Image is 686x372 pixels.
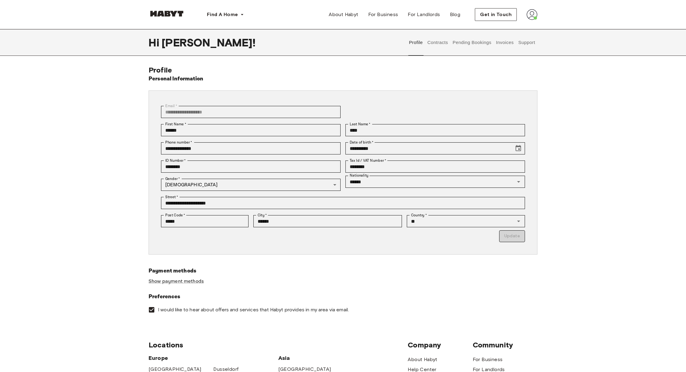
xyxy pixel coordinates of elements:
[514,178,523,186] button: Open
[165,212,185,218] label: Post Code
[278,354,343,362] span: Asia
[350,121,371,127] label: Last Name
[475,8,517,21] button: Get in Touch
[408,29,424,56] button: Profile
[427,29,449,56] button: Contracts
[407,29,537,56] div: user profile tabs
[149,293,537,301] h6: Preferences
[149,267,537,275] h6: Payment methods
[408,11,440,18] span: For Landlords
[149,75,204,83] h6: Personal Information
[517,29,536,56] button: Support
[473,356,503,363] a: For Business
[452,29,492,56] button: Pending Bookings
[165,194,178,200] label: Street
[514,217,523,225] button: Open
[165,121,186,127] label: First Name
[258,212,267,218] label: City
[445,8,465,21] a: Blog
[165,176,180,181] label: Gender
[161,106,341,118] div: You can't change your email address at the moment. Please reach out to customer support in case y...
[324,8,363,21] a: About Habyt
[149,278,204,285] a: Show payment methods
[411,212,427,218] label: Country
[350,140,373,145] label: Date of birth
[207,11,238,18] span: Find A Home
[350,158,386,163] label: Tax Id / VAT Number
[329,11,358,18] span: About Habyt
[149,11,185,17] img: Habyt
[165,158,186,163] label: ID Number
[149,66,172,74] span: Profile
[403,8,445,21] a: For Landlords
[149,36,162,49] span: Hi
[480,11,512,18] span: Get in Touch
[161,179,341,191] div: [DEMOGRAPHIC_DATA]
[202,8,249,21] button: Find A Home
[368,11,398,18] span: For Business
[149,354,278,362] span: Europe
[527,9,537,20] img: avatar
[512,142,524,154] button: Choose date, selected date is Jan 26, 2004
[408,356,437,363] a: About Habyt
[450,11,461,18] span: Blog
[149,340,408,350] span: Locations
[165,140,192,145] label: Phone number
[408,340,472,350] span: Company
[165,103,177,109] label: Email
[158,306,349,313] span: I would like to hear about offers and services that Habyt provides in my area via email.
[495,29,514,56] button: Invoices
[162,36,256,49] span: [PERSON_NAME] !
[350,173,369,178] label: Nationality
[473,340,537,350] span: Community
[363,8,403,21] a: For Business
